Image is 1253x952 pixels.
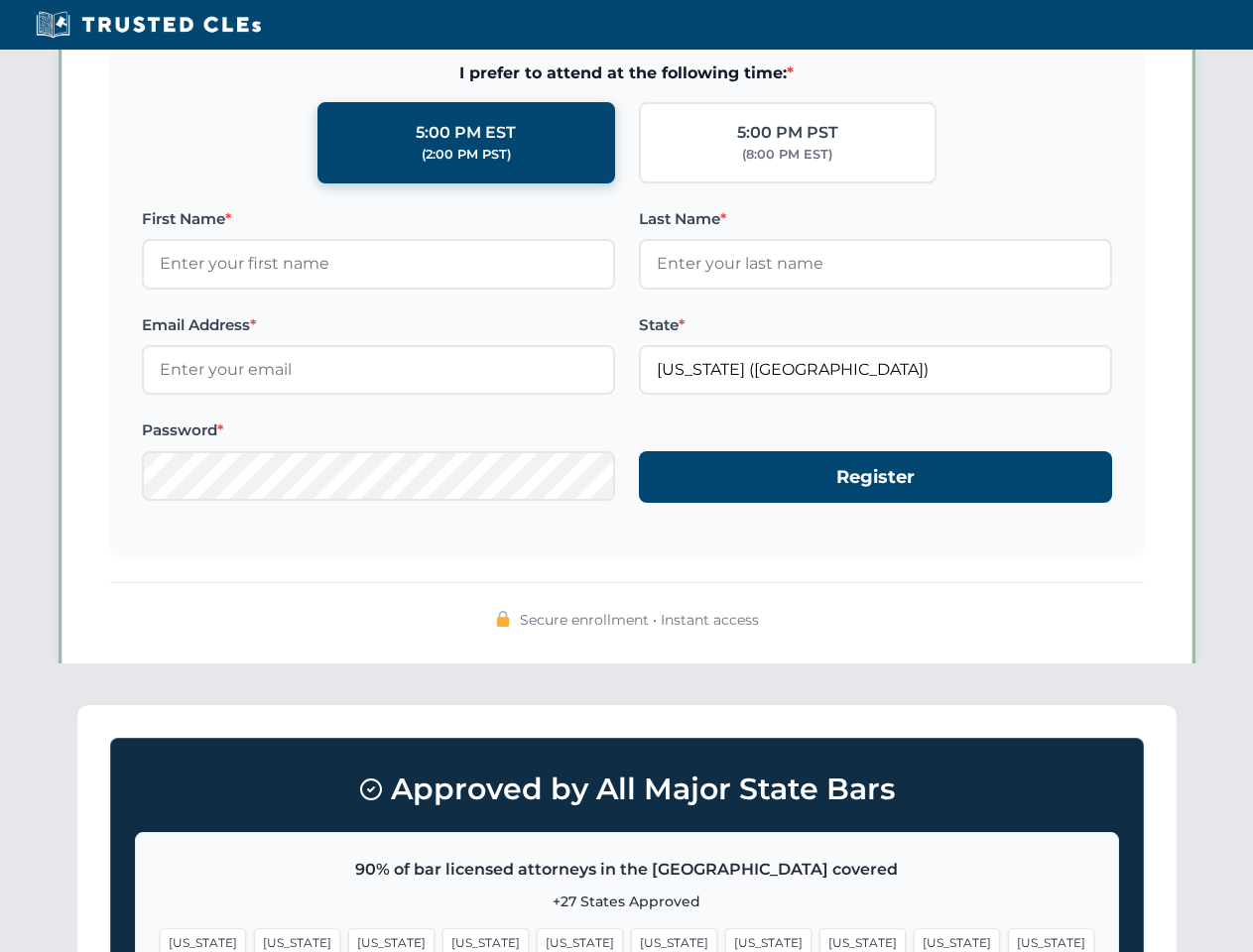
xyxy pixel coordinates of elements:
[142,418,615,442] label: Password
[422,145,511,165] div: (2:00 PM PST)
[520,609,759,631] span: Secure enrollment • Instant access
[135,763,1119,816] h3: Approved by All Major State Bars
[142,313,615,337] label: Email Address
[639,207,1112,231] label: Last Name
[639,313,1112,337] label: State
[416,120,516,146] div: 5:00 PM EST
[639,239,1112,289] input: Enter your last name
[160,857,1094,883] p: 90% of bar licensed attorneys in the [GEOGRAPHIC_DATA] covered
[737,120,838,146] div: 5:00 PM PST
[142,60,1112,86] span: I prefer to attend at the following time:
[639,451,1112,504] button: Register
[142,345,615,395] input: Enter your email
[142,239,615,289] input: Enter your first name
[30,10,267,40] img: Trusted CLEs
[142,207,615,231] label: First Name
[742,145,832,165] div: (8:00 PM EST)
[160,891,1094,912] p: +27 States Approved
[639,345,1112,395] input: California (CA)
[495,611,511,627] img: 🔒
